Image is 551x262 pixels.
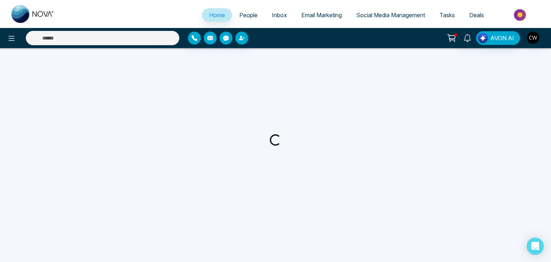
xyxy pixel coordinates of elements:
[272,11,287,19] span: Inbox
[301,11,342,19] span: Email Marketing
[349,8,432,22] a: Social Media Management
[439,11,455,19] span: Tasks
[239,11,258,19] span: People
[209,11,225,19] span: Home
[495,7,547,23] img: Market-place.gif
[462,8,491,22] a: Deals
[527,238,544,255] div: Open Intercom Messenger
[432,8,462,22] a: Tasks
[490,34,514,42] span: AVON AI
[478,33,488,43] img: Lead Flow
[11,5,55,23] img: Nova CRM Logo
[294,8,349,22] a: Email Marketing
[527,32,539,44] img: User Avatar
[202,8,232,22] a: Home
[469,11,484,19] span: Deals
[476,31,520,45] button: AVON AI
[232,8,265,22] a: People
[356,11,425,19] span: Social Media Management
[265,8,294,22] a: Inbox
